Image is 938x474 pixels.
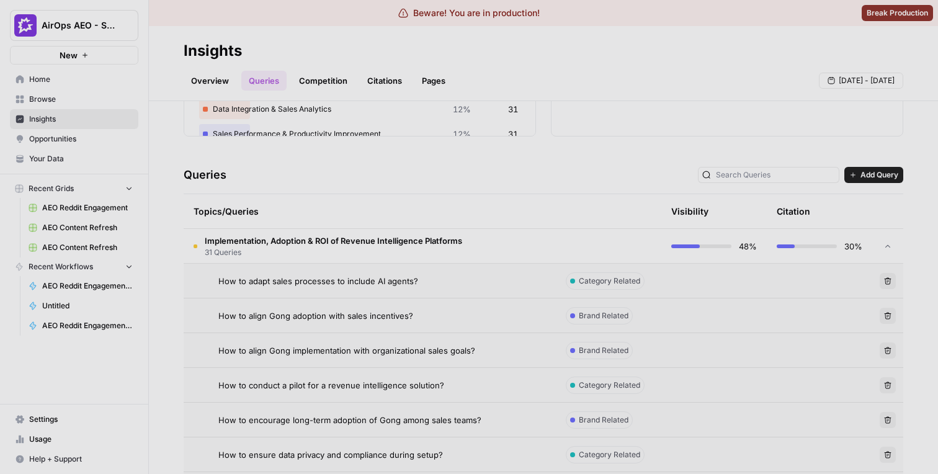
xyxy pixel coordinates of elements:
span: Recent Workflows [29,261,93,272]
span: Help + Support [29,454,133,465]
span: AEO Reddit Engagement [42,202,133,213]
a: Browse [10,89,138,109]
span: Recent Grids [29,183,74,194]
span: Home [29,74,133,85]
div: Data Integration & Sales Analytics [199,99,520,119]
span: 31 [508,103,518,115]
span: Usage [29,434,133,445]
span: Settings [29,414,133,425]
a: Citations [360,71,409,91]
span: Opportunities [29,133,133,145]
a: Insights [10,109,138,129]
a: Home [10,69,138,89]
span: AEO Reddit Engagement - Fork [42,280,133,292]
span: AEO Content Refresh [42,242,133,253]
span: Category Related [579,380,640,391]
input: Search Queries [716,169,835,181]
a: AEO Content Refresh [23,238,138,257]
span: How to ensure data privacy and compliance during setup? [218,449,443,461]
span: 12% [453,103,471,115]
span: Break Production [867,7,928,19]
a: Opportunities [10,129,138,149]
span: Browse [29,94,133,105]
div: Insights [184,41,242,61]
span: How to encourage long-term adoption of Gong among sales teams? [218,414,481,426]
button: Help + Support [10,449,138,469]
span: How to conduct a pilot for a revenue intelligence solution? [218,379,444,391]
span: AirOps AEO - Single Brand (Gong) [42,19,117,32]
span: New [60,49,78,61]
span: Your Data [29,153,133,164]
a: Usage [10,429,138,449]
a: Your Data [10,149,138,169]
a: Competition [292,71,355,91]
a: Queries [241,71,287,91]
span: 31 [508,128,518,140]
span: Insights [29,114,133,125]
div: Visibility [671,205,708,218]
button: Recent Grids [10,179,138,198]
span: 12% [453,128,471,140]
span: AEO Content Refresh [42,222,133,233]
img: AirOps AEO - Single Brand (Gong) Logo [14,14,37,37]
div: Beware! You are in production! [398,7,540,19]
span: Implementation, Adoption & ROI of Revenue Intelligence Platforms [205,235,462,247]
a: AEO Reddit Engagement - Fork [23,276,138,296]
span: Brand Related [579,414,628,426]
span: 30% [844,240,862,253]
span: 31 Queries [205,247,462,258]
span: Add Query [860,169,898,181]
span: How to adapt sales processes to include AI agents? [218,275,418,287]
span: 48% [739,240,757,253]
button: Add Query [844,167,903,183]
a: Untitled [23,296,138,316]
a: Settings [10,409,138,429]
span: Untitled [42,300,133,311]
a: AEO Reddit Engagement - Fork [23,316,138,336]
span: Category Related [579,449,640,460]
span: How to align Gong adoption with sales incentives? [218,310,413,322]
button: [DATE] - [DATE] [819,73,903,89]
span: AEO Reddit Engagement - Fork [42,320,133,331]
div: Sales Performance & Productivity Improvement [199,124,520,144]
button: Workspace: AirOps AEO - Single Brand (Gong) [10,10,138,41]
button: New [10,46,138,65]
span: Category Related [579,275,640,287]
a: Pages [414,71,453,91]
a: Overview [184,71,236,91]
span: Brand Related [579,310,628,321]
span: How to align Gong implementation with organizational sales goals? [218,344,475,357]
button: Recent Workflows [10,257,138,276]
div: Topics/Queries [194,194,546,228]
h3: Queries [184,166,226,184]
a: AEO Content Refresh [23,218,138,238]
button: Break Production [862,5,933,21]
a: AEO Reddit Engagement [23,198,138,218]
div: Citation [777,194,810,228]
span: [DATE] - [DATE] [839,75,895,86]
span: Brand Related [579,345,628,356]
